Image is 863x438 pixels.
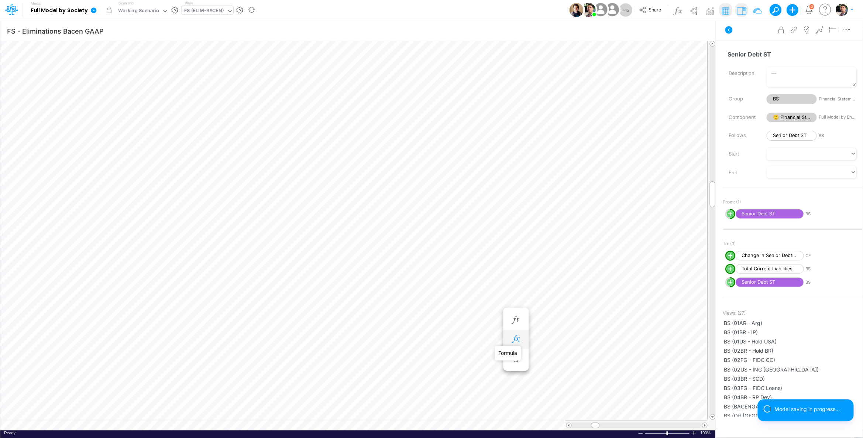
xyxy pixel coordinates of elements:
[184,7,224,16] div: FS (ELIM-BACEN)
[723,129,761,142] label: Follows
[635,4,666,16] button: Share
[766,94,816,104] span: BS
[7,23,554,38] input: Type a title here
[811,5,812,8] div: 2 unread items
[818,96,856,102] span: Financial Statements
[724,347,862,355] span: BS (02BR - Hold BR)
[724,338,862,345] span: BS (01US - Hold USA)
[581,3,595,17] img: User Image Icon
[724,356,862,364] span: BS (02FG - FIDC CC)
[724,403,862,410] span: BS (BACENGAAP)
[622,8,629,13] span: + 45
[723,199,741,205] span: From: (1)
[724,384,862,392] span: BS (03FG - FIDC Loans)
[604,1,620,18] img: User Image Icon
[735,277,804,287] span: Senior Debt ST
[725,264,735,274] svg: circle with outer border
[735,251,804,261] span: Change in Senior Debt ST
[735,264,804,274] span: Total Current Liabilities
[569,3,583,17] img: User Image Icon
[495,346,521,360] div: Formula
[592,1,609,18] img: User Image Icon
[774,405,847,413] div: Model saving in progress...
[724,328,862,336] span: BS (01BR - IP)
[805,6,813,14] a: Notifications
[644,430,691,436] div: Zoom
[31,7,88,14] b: Full Model by Society
[723,310,746,316] span: Views: ( 27 )
[184,0,193,6] label: View
[31,1,42,6] label: Model
[818,114,856,120] span: Full Model by Entity
[723,47,856,61] input: — Node name —
[118,0,134,6] label: Scenario
[723,93,761,105] label: Group
[700,430,711,436] span: 100%
[723,111,761,124] label: Component
[766,131,816,141] span: Senior Debt ST
[725,209,735,219] svg: circle with outer border
[723,240,736,247] span: To: (3)
[4,431,16,435] span: Ready
[725,277,735,287] svg: circle with outer border
[724,393,862,401] span: BS (04BR - RP Dev)
[724,366,862,373] span: BS (02US - INC [GEOGRAPHIC_DATA])
[723,167,761,179] label: End
[725,250,735,261] svg: circle with outer border
[724,412,862,420] span: BS (Off [GEOGRAPHIC_DATA])
[648,7,661,12] span: Share
[818,133,856,139] span: BS
[666,431,668,435] div: Zoom
[691,430,697,436] div: Zoom In
[723,67,761,80] label: Description
[724,375,862,383] span: BS (03BR - SCD)
[766,113,816,123] span: 🙂 Financial Statements
[118,7,159,16] div: Working Scenario
[700,430,711,436] div: Zoom level
[723,148,761,160] label: Start
[4,430,16,436] div: In Ready mode
[637,431,643,436] div: Zoom Out
[724,319,862,327] span: BS (01AR - Arg)
[735,209,804,219] span: Senior Debt ST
